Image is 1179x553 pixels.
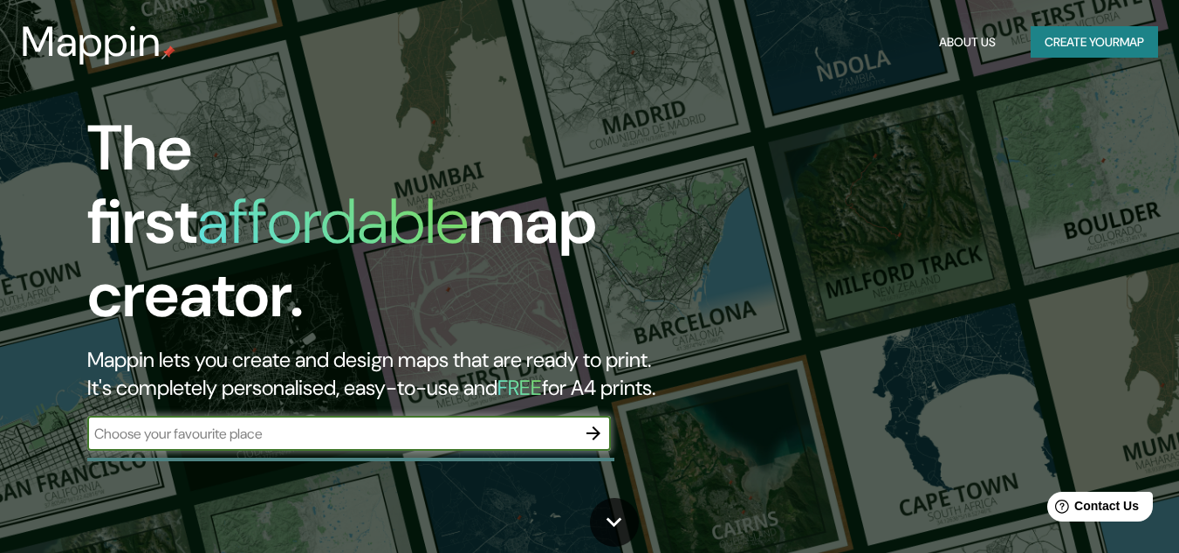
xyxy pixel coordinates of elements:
input: Choose your favourite place [87,424,576,444]
h1: affordable [197,181,469,262]
button: About Us [932,26,1003,59]
h5: FREE [497,374,542,401]
h3: Mappin [21,17,161,66]
h2: Mappin lets you create and design maps that are ready to print. It's completely personalised, eas... [87,346,677,402]
iframe: Help widget launcher [1024,485,1160,534]
h1: The first map creator. [87,112,677,346]
button: Create yourmap [1031,26,1158,59]
img: mappin-pin [161,45,175,59]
